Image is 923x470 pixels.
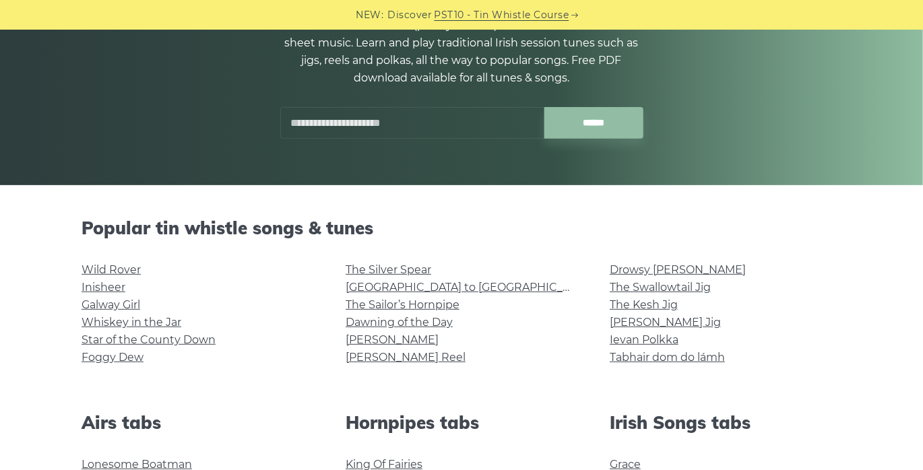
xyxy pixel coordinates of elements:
[388,7,433,23] span: Discover
[280,17,643,87] p: 1000+ Irish tin whistle (penny whistle) tabs and notes with the sheet music. Learn and play tradi...
[82,333,216,346] a: Star of the County Down
[82,412,313,433] h2: Airs tabs
[82,316,181,329] a: Whiskey in the Jar
[610,316,721,329] a: [PERSON_NAME] Jig
[356,7,384,23] span: NEW:
[82,351,144,364] a: Foggy Dew
[82,281,125,294] a: Inisheer
[610,281,711,294] a: The Swallowtail Jig
[610,263,746,276] a: Drowsy [PERSON_NAME]
[610,351,725,364] a: Tabhair dom do lámh
[346,298,459,311] a: The Sailor’s Hornpipe
[346,351,466,364] a: [PERSON_NAME] Reel
[346,263,431,276] a: The Silver Spear
[435,7,569,23] a: PST10 - Tin Whistle Course
[610,333,678,346] a: Ievan Polkka
[610,412,841,433] h2: Irish Songs tabs
[82,217,841,238] h2: Popular tin whistle songs & tunes
[610,298,678,311] a: The Kesh Jig
[346,316,453,329] a: Dawning of the Day
[82,298,140,311] a: Galway Girl
[346,281,594,294] a: [GEOGRAPHIC_DATA] to [GEOGRAPHIC_DATA]
[346,412,577,433] h2: Hornpipes tabs
[82,263,141,276] a: Wild Rover
[346,333,439,346] a: [PERSON_NAME]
